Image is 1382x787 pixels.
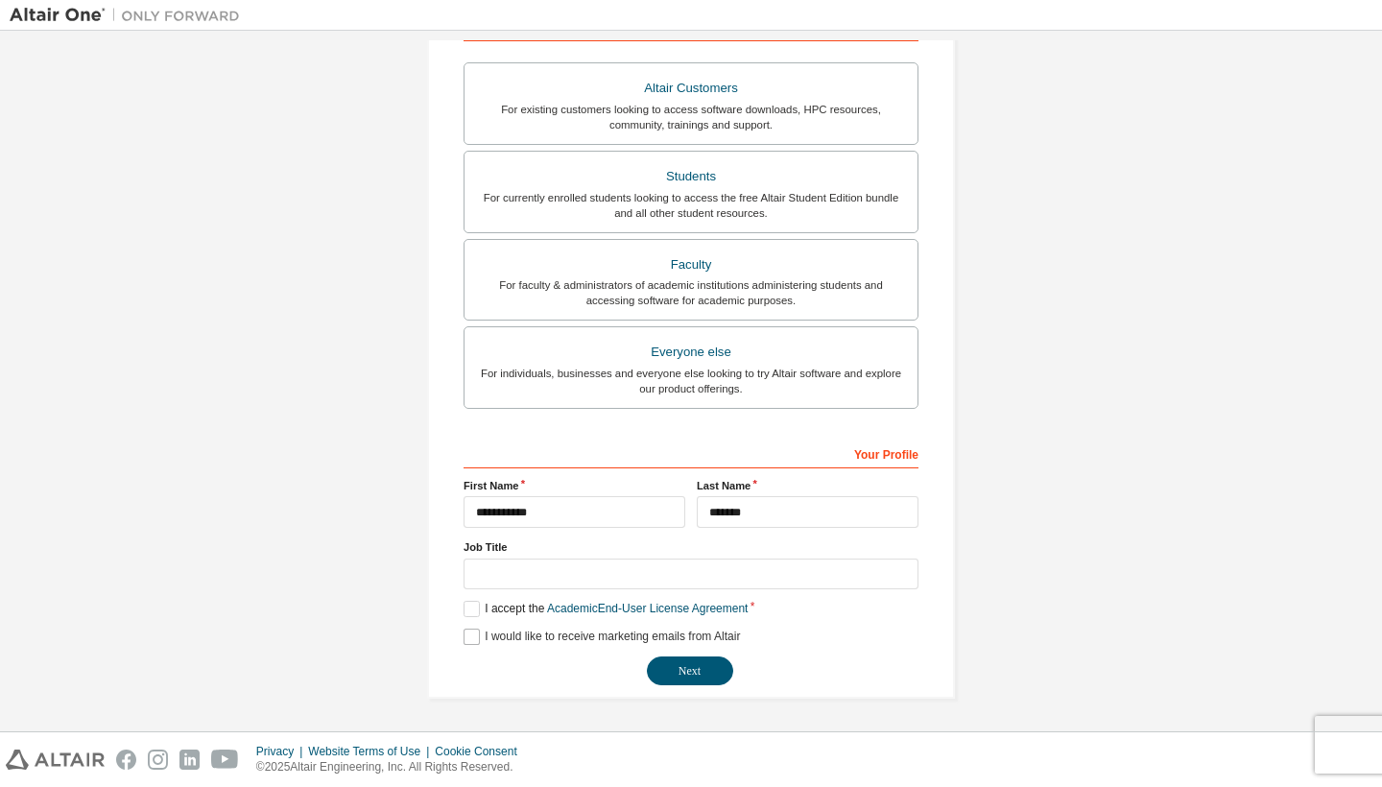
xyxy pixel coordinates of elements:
label: I would like to receive marketing emails from Altair [464,629,740,645]
label: Last Name [697,478,918,493]
div: For currently enrolled students looking to access the free Altair Student Edition bundle and all ... [476,190,906,221]
div: Altair Customers [476,75,906,102]
p: © 2025 Altair Engineering, Inc. All Rights Reserved. [256,759,529,775]
div: Students [476,163,906,190]
div: Website Terms of Use [308,744,435,759]
img: youtube.svg [211,750,239,770]
div: Your Profile [464,438,918,468]
div: Privacy [256,744,308,759]
div: For faculty & administrators of academic institutions administering students and accessing softwa... [476,277,906,308]
div: Faculty [476,251,906,278]
div: Everyone else [476,339,906,366]
button: Next [647,656,733,685]
div: For existing customers looking to access software downloads, HPC resources, community, trainings ... [476,102,906,132]
img: linkedin.svg [179,750,200,770]
label: First Name [464,478,685,493]
a: Academic End-User License Agreement [547,602,748,615]
div: For individuals, businesses and everyone else looking to try Altair software and explore our prod... [476,366,906,396]
img: Altair One [10,6,250,25]
img: instagram.svg [148,750,168,770]
label: I accept the [464,601,748,617]
label: Job Title [464,539,918,555]
div: Cookie Consent [435,744,528,759]
img: facebook.svg [116,750,136,770]
img: altair_logo.svg [6,750,105,770]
